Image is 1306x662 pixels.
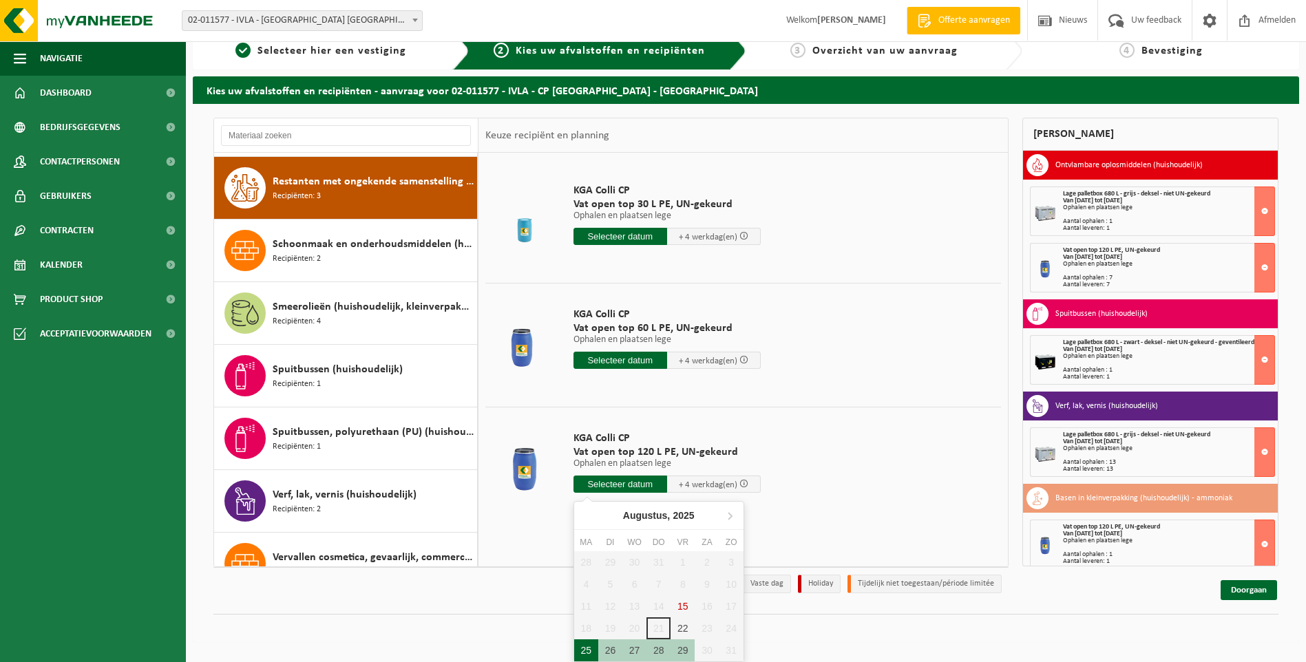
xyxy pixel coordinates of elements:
[598,639,622,661] div: 26
[1141,45,1203,56] span: Bevestiging
[1055,395,1158,417] h3: Verf, lak, vernis (huishoudelijk)
[1063,466,1274,473] div: Aantal leveren: 13
[671,639,695,661] div: 29
[273,173,474,190] span: Restanten met ongekende samenstelling (huishoudelijk)
[1063,218,1274,225] div: Aantal ophalen : 1
[40,317,151,351] span: Acceptatievoorwaarden
[1063,225,1274,232] div: Aantal leveren: 1
[573,431,761,445] span: KGA Colli CP
[40,110,120,145] span: Bedrijfsgegevens
[273,503,321,516] span: Recipiënten: 2
[200,43,442,59] a: 1Selecteer hier een vestiging
[622,535,646,549] div: wo
[646,639,671,661] div: 28
[1063,537,1274,544] div: Ophalen en plaatsen lege
[671,535,695,549] div: vr
[1063,275,1274,281] div: Aantal ophalen : 7
[273,440,321,453] span: Recipiënten: 1
[1063,253,1122,261] strong: Van [DATE] tot [DATE]
[598,535,622,549] div: di
[1063,190,1210,197] span: Lage palletbox 680 L - grijs - deksel - niet UN-gekeurd
[214,157,478,220] button: Restanten met ongekende samenstelling (huishoudelijk) Recipiënten: 3
[1063,353,1274,360] div: Ophalen en plaatsen lege
[1063,445,1274,452] div: Ophalen en plaatsen lege
[679,233,737,242] span: + 4 werkdag(en)
[679,480,737,489] span: + 4 werkdag(en)
[182,11,422,30] span: 02-011577 - IVLA - CP OUDENAARDE - 9700 OUDENAARDE, LEEBEEKSTRAAT 10
[673,511,694,520] i: 2025
[273,378,321,391] span: Recipiënten: 1
[740,575,791,593] li: Vaste dag
[798,575,841,593] li: Holiday
[1063,204,1274,211] div: Ophalen en plaatsen lege
[273,361,403,378] span: Spuitbussen (huishoudelijk)
[573,445,761,459] span: Vat open top 120 L PE, UN-gekeurd
[790,43,805,58] span: 3
[273,315,321,328] span: Recipiënten: 4
[574,535,598,549] div: ma
[1063,374,1274,381] div: Aantal leveren: 1
[1055,487,1232,509] h3: Basen in kleinverpakking (huishoudelijk) - ammoniak
[1063,558,1274,565] div: Aantal leveren: 1
[847,575,1002,593] li: Tijdelijk niet toegestaan/période limitée
[573,308,761,321] span: KGA Colli CP
[1055,303,1148,325] h3: Spuitbussen (huishoudelijk)
[618,504,700,526] div: Augustus,
[695,535,719,549] div: za
[573,476,667,493] input: Selecteer datum
[1063,246,1160,254] span: Vat open top 120 L PE, UN-gekeurd
[193,76,1299,103] h2: Kies uw afvalstoffen en recipiënten - aanvraag voor 02-011577 - IVLA - CP [GEOGRAPHIC_DATA] - [GE...
[182,10,423,31] span: 02-011577 - IVLA - CP OUDENAARDE - 9700 OUDENAARDE, LEEBEEKSTRAAT 10
[646,535,671,549] div: do
[214,407,478,470] button: Spuitbussen, polyurethaan (PU) (huishoudelijk) Recipiënten: 1
[273,487,417,503] span: Verf, lak, vernis (huishoudelijk)
[1063,281,1274,288] div: Aantal leveren: 7
[1063,530,1122,537] strong: Van [DATE] tot [DATE]
[40,41,83,76] span: Navigatie
[1063,261,1274,268] div: Ophalen en plaatsen lege
[679,356,737,365] span: + 4 werkdag(en)
[573,228,667,245] input: Selecteer datum
[40,76,92,110] span: Dashboard
[221,125,471,146] input: Materiaal zoeken
[1063,459,1274,466] div: Aantal ophalen : 13
[1063,367,1274,374] div: Aantal ophalen : 1
[214,533,478,595] button: Vervallen cosmetica, gevaarlijk, commerciele verpakking (huishoudelijk) Recipiënten: 1
[935,14,1013,28] span: Offerte aanvragen
[1119,43,1135,58] span: 4
[516,45,705,56] span: Kies uw afvalstoffen en recipiënten
[1063,197,1122,204] strong: Van [DATE] tot [DATE]
[573,459,761,469] p: Ophalen en plaatsen lege
[1063,523,1160,531] span: Vat open top 120 L PE, UN-gekeurd
[494,43,509,58] span: 2
[817,15,886,25] strong: [PERSON_NAME]
[573,352,667,369] input: Selecteer datum
[1221,580,1277,600] a: Doorgaan
[273,190,321,203] span: Recipiënten: 3
[1055,154,1203,176] h3: Ontvlambare oplosmiddelen (huishoudelijk)
[671,617,695,639] div: 22
[812,45,958,56] span: Overzicht van uw aanvraag
[907,7,1020,34] a: Offerte aanvragen
[257,45,406,56] span: Selecteer hier een vestiging
[214,470,478,533] button: Verf, lak, vernis (huishoudelijk) Recipiënten: 2
[214,282,478,345] button: Smeerolieën (huishoudelijk, kleinverpakking) Recipiënten: 4
[1063,551,1274,558] div: Aantal ophalen : 1
[1063,339,1254,346] span: Lage palletbox 680 L - zwart - deksel - niet UN-gekeurd - geventileerd
[573,184,761,197] span: KGA Colli CP
[273,549,474,566] span: Vervallen cosmetica, gevaarlijk, commerciele verpakking (huishoudelijk)
[273,299,474,315] span: Smeerolieën (huishoudelijk, kleinverpakking)
[273,236,474,253] span: Schoonmaak en onderhoudsmiddelen (huishoudelijk)
[573,211,761,221] p: Ophalen en plaatsen lege
[478,118,616,153] div: Keuze recipiënt en planning
[40,282,103,317] span: Product Shop
[40,248,83,282] span: Kalender
[622,639,646,661] div: 27
[40,145,120,179] span: Contactpersonen
[1022,118,1278,151] div: [PERSON_NAME]
[1063,345,1122,353] strong: Van [DATE] tot [DATE]
[40,179,92,213] span: Gebruikers
[273,424,474,440] span: Spuitbussen, polyurethaan (PU) (huishoudelijk)
[235,43,251,58] span: 1
[273,253,321,266] span: Recipiënten: 2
